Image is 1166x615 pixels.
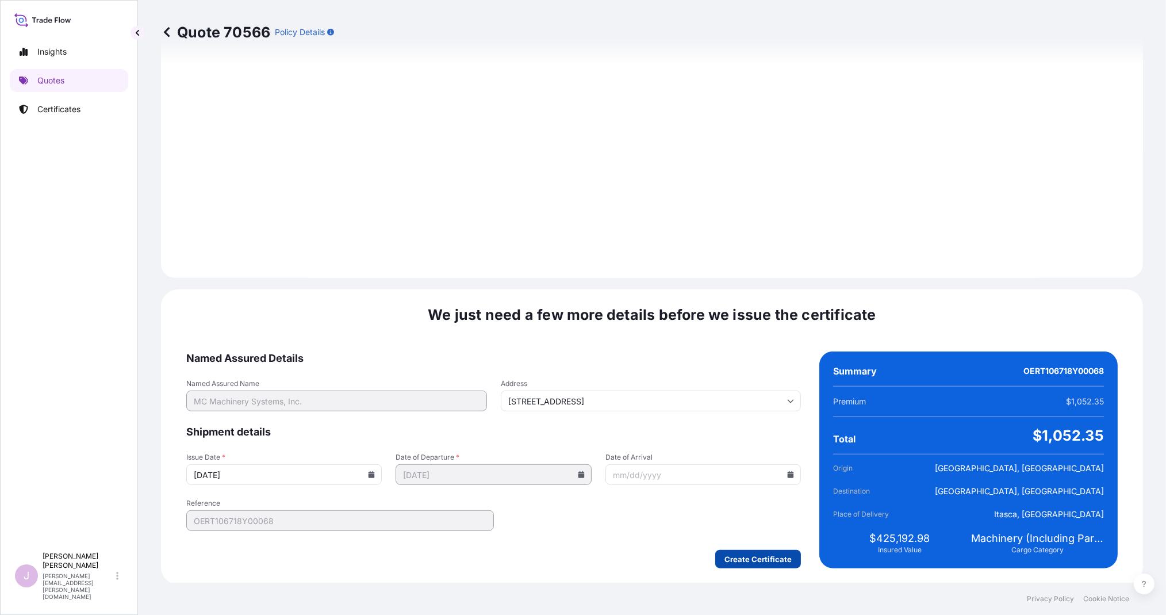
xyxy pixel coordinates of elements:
p: Quotes [37,75,64,86]
span: $1,052.35 [1066,396,1104,407]
a: Insights [10,40,128,63]
p: Create Certificate [724,553,792,565]
button: Create Certificate [715,550,801,568]
span: Reference [186,499,494,508]
span: Date of Departure [396,453,591,462]
span: Named Assured Name [186,379,487,388]
p: Policy Details [275,26,325,38]
p: [PERSON_NAME][EMAIL_ADDRESS][PERSON_NAME][DOMAIN_NAME] [43,572,114,600]
a: Certificates [10,98,128,121]
span: $425,192.98 [869,532,930,545]
span: OERT106718Y00068 [1023,365,1104,377]
span: Total [833,433,856,445]
p: [PERSON_NAME] [PERSON_NAME] [43,552,114,570]
span: We just need a few more details before we issue the certificate [428,305,876,324]
span: Premium [833,396,866,407]
span: Summary [833,365,877,377]
input: mm/dd/yyyy [396,464,591,485]
p: Certificates [37,104,80,115]
input: Your internal reference [186,510,494,531]
span: Issue Date [186,453,382,462]
a: Privacy Policy [1027,594,1074,603]
span: Destination [833,486,897,497]
span: Place of Delivery [833,509,897,520]
span: Shipment details [186,425,801,439]
span: Named Assured Details [186,352,801,365]
input: mm/dd/yyyy [186,464,382,485]
span: Itasca, [GEOGRAPHIC_DATA] [994,509,1104,520]
span: Date of Arrival [605,453,801,462]
span: [GEOGRAPHIC_DATA], [GEOGRAPHIC_DATA] [935,463,1104,474]
a: Cookie Notice [1083,594,1129,603]
span: Address [501,379,801,388]
span: [GEOGRAPHIC_DATA], [GEOGRAPHIC_DATA] [935,486,1104,497]
span: J [24,570,29,582]
input: mm/dd/yyyy [605,464,801,485]
p: Insights [37,46,67,58]
span: Cargo Category [1011,545,1064,555]
span: Origin [833,463,897,474]
span: Insured Value [878,545,922,555]
a: Quotes [10,69,128,92]
input: Cargo owner address [501,391,801,411]
p: Quote 70566 [161,23,270,41]
span: $1,052.35 [1033,426,1104,445]
span: Machinery (Including Parts) [971,532,1104,545]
